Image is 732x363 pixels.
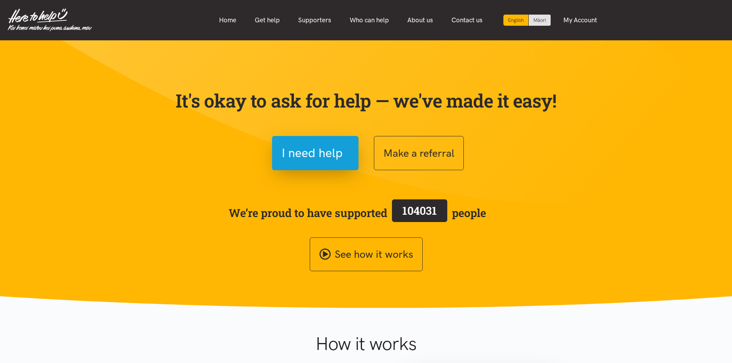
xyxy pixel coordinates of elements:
[310,237,423,272] a: See how it works
[402,203,437,218] span: 104031
[442,12,492,28] a: Contact us
[246,12,289,28] a: Get help
[282,143,343,163] span: I need help
[340,12,398,28] a: Who can help
[387,198,452,228] a: 104031
[398,12,442,28] a: About us
[554,12,606,28] a: My Account
[8,8,92,31] img: Home
[289,12,340,28] a: Supporters
[374,136,464,170] button: Make a referral
[272,136,359,170] button: I need help
[241,333,491,355] h1: How it works
[229,198,486,228] span: We’re proud to have supported people
[503,15,551,26] div: Language toggle
[529,15,551,26] a: Switch to Te Reo Māori
[210,12,246,28] a: Home
[174,90,558,112] p: It's okay to ask for help — we've made it easy!
[503,15,529,26] div: Current language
